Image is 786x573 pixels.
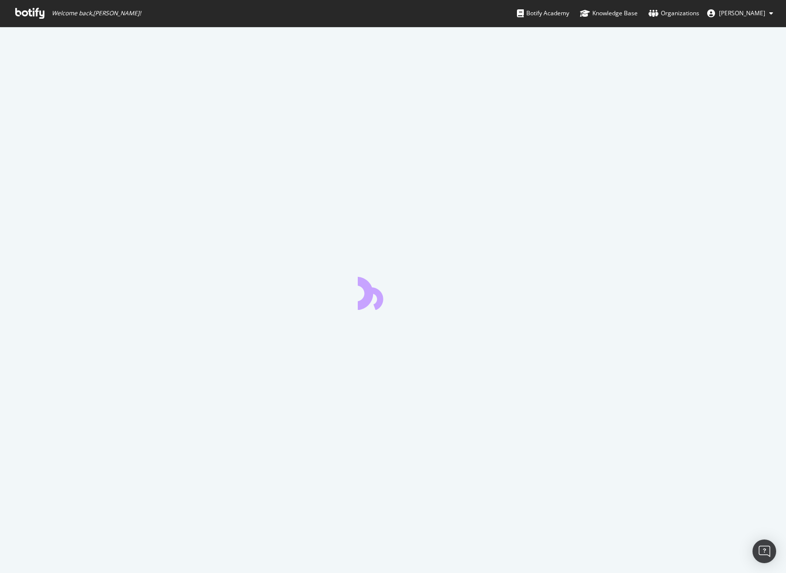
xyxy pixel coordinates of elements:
div: Organizations [649,8,699,18]
div: animation [358,274,429,310]
span: Welcome back, [PERSON_NAME] ! [52,9,141,17]
div: Botify Academy [517,8,569,18]
div: Knowledge Base [580,8,638,18]
span: Christopher Tucker [719,9,765,17]
button: [PERSON_NAME] [699,5,781,21]
div: Open Intercom Messenger [752,539,776,563]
